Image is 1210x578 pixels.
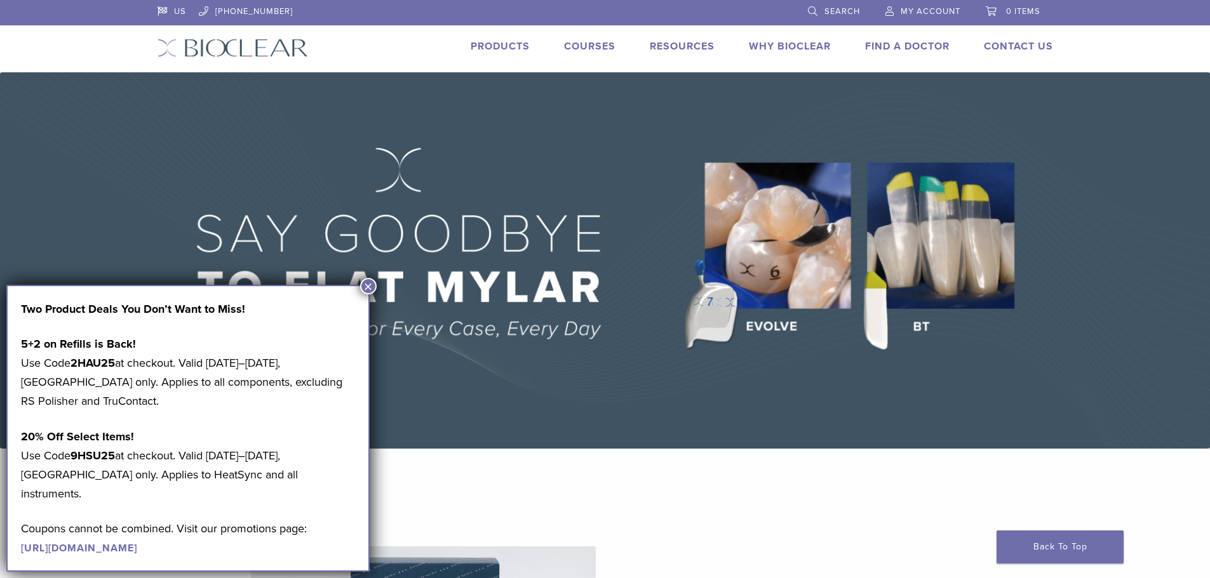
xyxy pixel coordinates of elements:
[158,39,308,57] img: Bioclear
[984,40,1053,53] a: Contact Us
[21,430,134,443] strong: 20% Off Select Items!
[564,40,615,53] a: Courses
[471,40,530,53] a: Products
[865,40,950,53] a: Find A Doctor
[21,302,245,316] strong: Two Product Deals You Don’t Want to Miss!
[71,356,115,370] strong: 2HAU25
[21,337,136,351] strong: 5+2 on Refills is Back!
[901,6,960,16] span: My Account
[650,40,715,53] a: Resources
[21,334,355,411] p: Use Code at checkout. Valid [DATE]–[DATE], [GEOGRAPHIC_DATA] only. Applies to all components, exc...
[824,6,860,16] span: Search
[1006,6,1040,16] span: 0 items
[997,530,1124,563] a: Back To Top
[360,278,377,294] button: Close
[21,427,355,503] p: Use Code at checkout. Valid [DATE]–[DATE], [GEOGRAPHIC_DATA] only. Applies to HeatSync and all in...
[21,542,137,555] a: [URL][DOMAIN_NAME]
[21,519,355,557] p: Coupons cannot be combined. Visit our promotions page:
[71,449,115,463] strong: 9HSU25
[749,40,831,53] a: Why Bioclear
